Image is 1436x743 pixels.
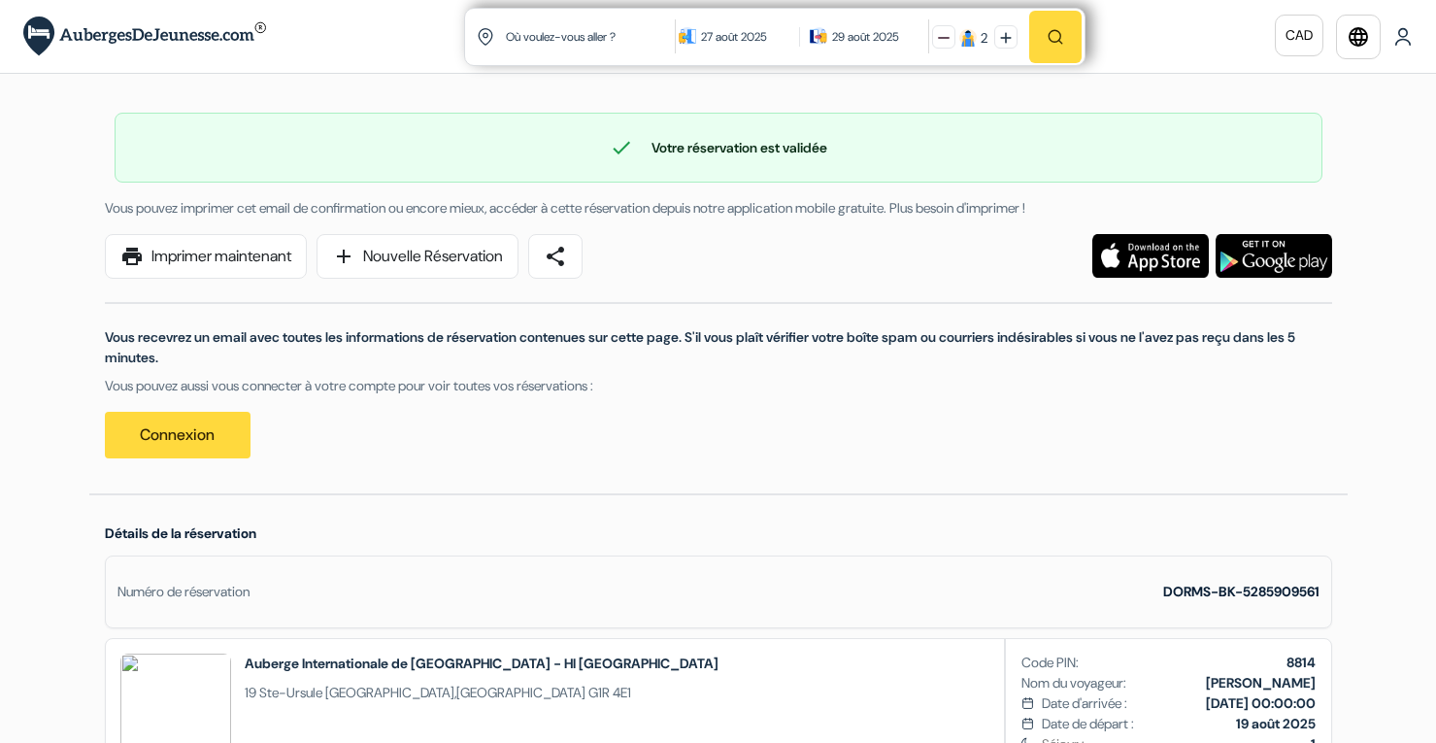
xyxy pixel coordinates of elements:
strong: DORMS-BK-5285909561 [1163,583,1319,600]
img: minus [938,32,950,44]
a: share [528,234,583,279]
span: Date d'arrivée : [1042,693,1127,714]
i: language [1347,25,1370,49]
span: share [544,245,567,268]
img: Téléchargez l'application gratuite [1216,234,1332,278]
img: guest icon [959,29,977,47]
span: print [120,245,144,268]
img: AubergesDeJeunesse.com [23,17,266,56]
img: plus [1000,32,1012,44]
img: User Icon [1393,27,1413,47]
div: 27 août 2025 [701,27,789,47]
span: Code PIN: [1021,653,1079,673]
div: Votre réservation est validée [116,136,1321,159]
b: 19 août 2025 [1236,715,1316,732]
span: G1R 4E1 [588,684,631,701]
a: printImprimer maintenant [105,234,307,279]
h2: Auberge Internationale de [GEOGRAPHIC_DATA] - HI [GEOGRAPHIC_DATA] [245,654,718,673]
span: Vous pouvez imprimer cet email de confirmation ou encore mieux, accéder à cette réservation depui... [105,199,1025,217]
span: , [245,683,718,703]
img: Téléchargez l'application gratuite [1092,234,1209,278]
img: calendarIcon icon [810,27,827,45]
span: [GEOGRAPHIC_DATA] [456,684,585,701]
span: 19 Ste-Ursule [245,684,322,701]
img: location icon [477,28,494,46]
b: 8814 [1286,654,1316,671]
div: Numéro de réservation [117,582,250,602]
span: Détails de la réservation [105,524,256,542]
span: add [332,245,355,268]
b: [DATE] 00:00:00 [1206,694,1316,712]
span: Date de départ : [1042,714,1134,734]
span: check [610,136,633,159]
a: addNouvelle Réservation [317,234,518,279]
a: CAD [1275,15,1323,56]
div: 29 août 2025 [832,27,899,47]
p: Vous pouvez aussi vous connecter à votre compte pour voir toutes vos réservations : [105,376,1332,396]
a: Connexion [105,412,250,458]
a: language [1336,15,1381,59]
div: 2 [981,28,987,49]
b: [PERSON_NAME] [1206,674,1316,692]
input: Ville, université ou logement [504,13,680,60]
span: Nom du voyageur: [1021,673,1126,693]
p: Vous recevrez un email avec toutes les informations de réservation contenues sur cette page. S'il... [105,327,1332,368]
span: [GEOGRAPHIC_DATA] [325,684,454,701]
img: calendarIcon icon [679,27,696,45]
